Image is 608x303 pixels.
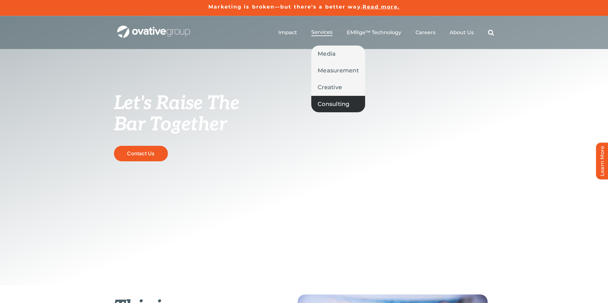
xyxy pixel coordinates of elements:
[318,49,336,58] span: Media
[114,113,227,136] span: Bar Together
[311,62,365,79] a: Measurement
[311,46,365,62] a: Media
[117,25,190,31] a: OG_Full_horizontal_WHT
[363,4,400,10] a: Read more.
[311,79,365,96] a: Creative
[318,83,342,92] span: Creative
[311,29,332,36] a: Services
[278,22,494,43] nav: Menu
[318,66,359,75] span: Measurement
[347,29,401,36] a: EMRge™ Technology
[318,100,350,108] span: Consulting
[415,29,435,36] a: Careers
[114,146,168,161] a: Contact Us
[208,4,363,10] a: Marketing is broken—but there’s a better way.
[450,29,474,36] a: About Us
[311,29,332,35] span: Services
[311,96,365,112] a: Consulting
[278,29,297,36] a: Impact
[488,29,494,36] a: Search
[114,92,240,115] span: Let's Raise The
[127,151,155,157] span: Contact Us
